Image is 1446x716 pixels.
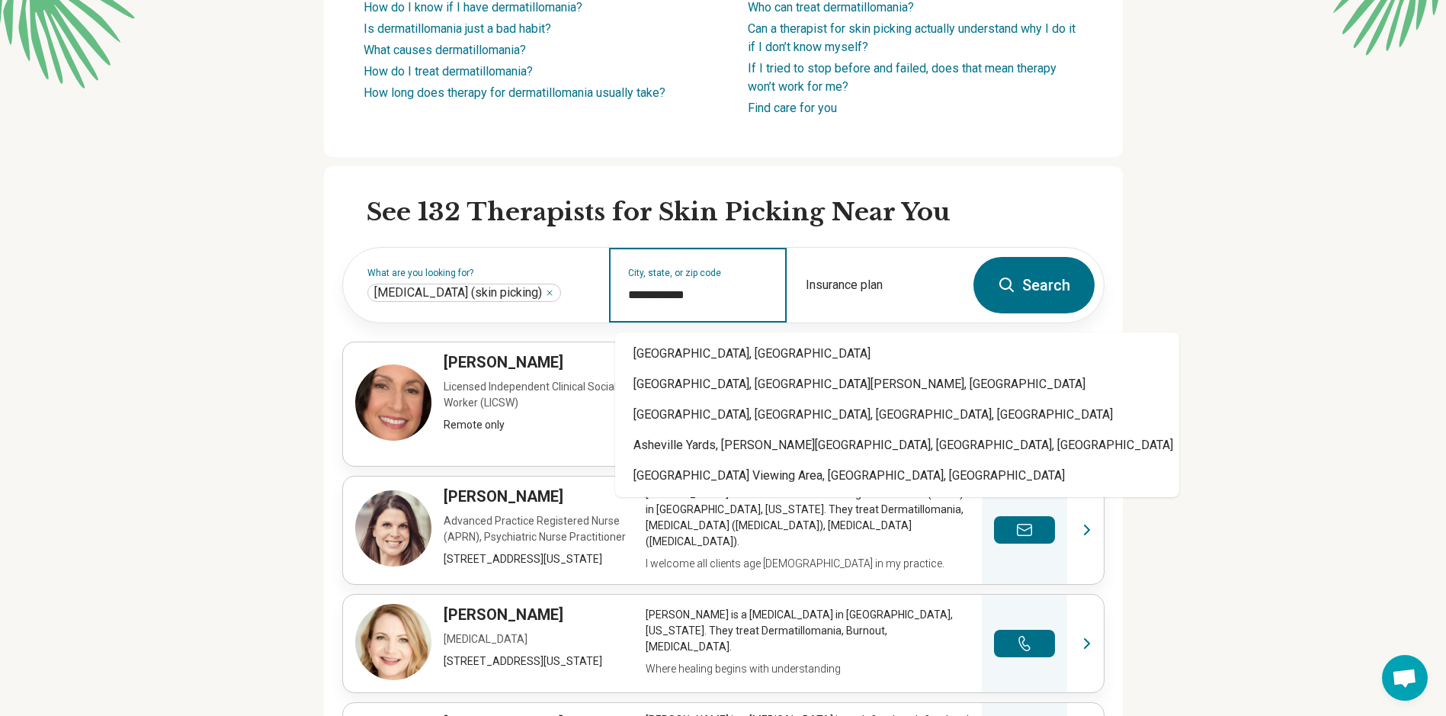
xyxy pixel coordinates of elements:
a: If I tried to stop before and failed, does that mean therapy won’t work for me? [748,61,1056,94]
div: Open chat [1382,655,1428,701]
a: How long does therapy for dermatillomania usually take? [364,85,665,100]
div: [GEOGRAPHIC_DATA], [GEOGRAPHIC_DATA][PERSON_NAME], [GEOGRAPHIC_DATA] [615,369,1179,400]
button: Search [973,257,1095,313]
a: How do I treat dermatillomania? [364,64,533,79]
div: Suggestions [615,332,1179,497]
button: Excoriation Disorder (skin picking) [545,288,554,297]
div: [GEOGRAPHIC_DATA] Viewing Area, [GEOGRAPHIC_DATA], [GEOGRAPHIC_DATA] [615,461,1179,491]
span: [MEDICAL_DATA] (skin picking) [374,285,542,300]
a: Is dermatillomania just a bad habit? [364,21,551,36]
a: What causes dermatillomania? [364,43,526,57]
div: Asheville Yards, [PERSON_NAME][GEOGRAPHIC_DATA], [GEOGRAPHIC_DATA], [GEOGRAPHIC_DATA] [615,430,1179,461]
a: Can a therapist for skin picking actually understand why I do it if I don’t know myself? [748,21,1076,54]
div: [GEOGRAPHIC_DATA], [GEOGRAPHIC_DATA] [615,339,1179,369]
button: Make a phone call [994,630,1055,657]
a: Find care for you [748,101,837,115]
button: Send a message [994,516,1055,544]
div: Excoriation Disorder (skin picking) [367,284,561,302]
h2: See 132 Therapists for Skin Picking Near You [367,197,1105,229]
div: [GEOGRAPHIC_DATA], [GEOGRAPHIC_DATA], [GEOGRAPHIC_DATA], [GEOGRAPHIC_DATA] [615,400,1179,430]
label: What are you looking for? [367,268,591,278]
